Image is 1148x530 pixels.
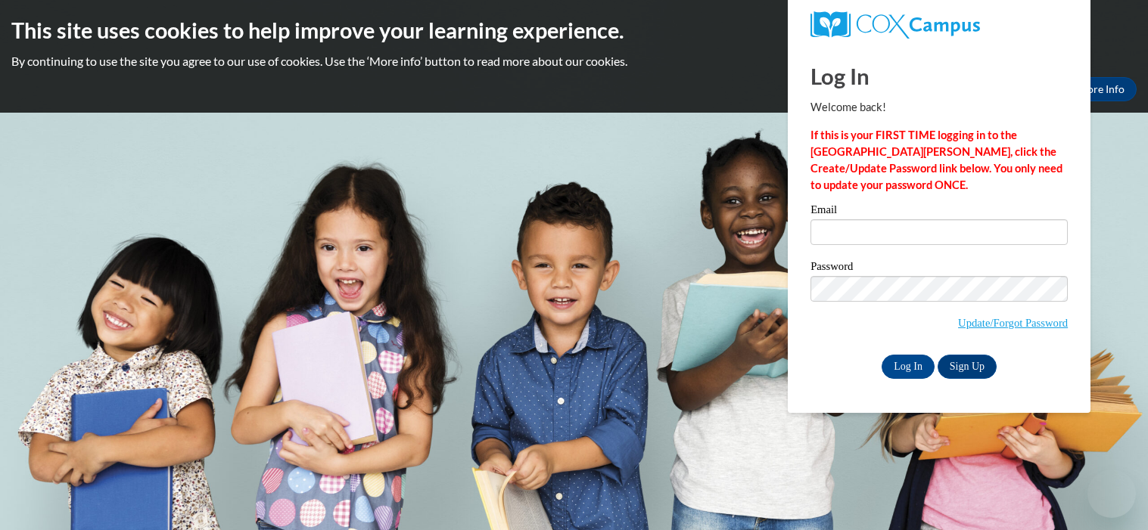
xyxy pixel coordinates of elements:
[11,15,1137,45] h2: This site uses cookies to help improve your learning experience.
[810,11,1068,39] a: COX Campus
[810,99,1068,116] p: Welcome back!
[810,129,1062,191] strong: If this is your FIRST TIME logging in to the [GEOGRAPHIC_DATA][PERSON_NAME], click the Create/Upd...
[11,53,1137,70] p: By continuing to use the site you agree to our use of cookies. Use the ‘More info’ button to read...
[1066,77,1137,101] a: More Info
[938,355,997,379] a: Sign Up
[1087,470,1136,518] iframe: Button to launch messaging window
[958,317,1068,329] a: Update/Forgot Password
[810,60,1068,91] h1: Log In
[882,355,935,379] input: Log In
[810,11,980,39] img: COX Campus
[810,204,1068,219] label: Email
[810,261,1068,276] label: Password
